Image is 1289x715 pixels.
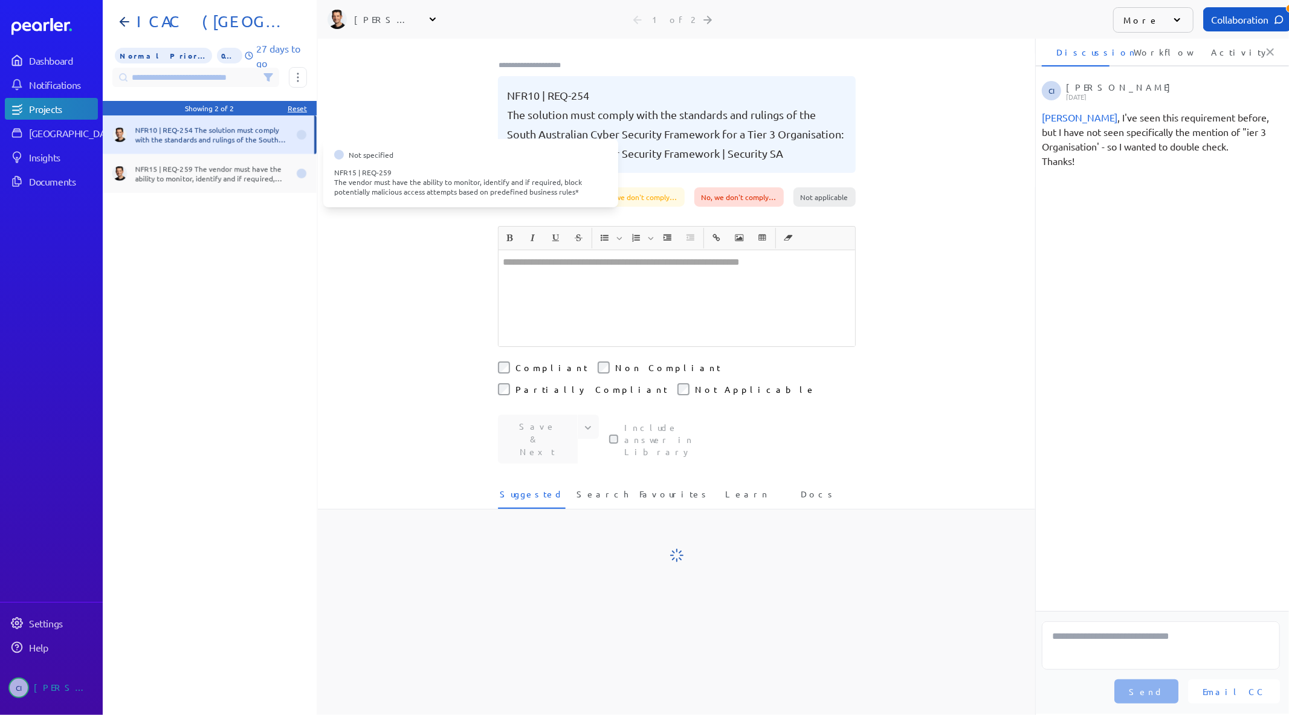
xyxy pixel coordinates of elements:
button: Underline [546,228,566,248]
span: Italic [522,228,544,248]
label: Partially Compliant [516,383,668,395]
button: Increase Indent [657,228,678,248]
button: Bold [500,228,520,248]
img: James Layton [112,128,127,142]
div: [PERSON_NAME] [1066,81,1276,100]
div: Showing 2 of 2 [186,103,234,113]
span: Send [1129,685,1164,697]
span: Priority [115,48,212,63]
div: Insights [29,151,97,163]
span: Insert Image [729,228,751,248]
span: Carolina Irigoyen [8,678,29,698]
label: Not Applicable [696,383,816,395]
button: Insert Image [729,228,750,248]
button: Insert Ordered List [626,228,647,248]
span: Strike through [568,228,590,248]
a: [GEOGRAPHIC_DATA] [5,122,98,144]
a: Help [5,636,98,658]
h1: ICAC (SA) - CMS - Invitation to Supply [132,12,297,31]
div: Help [29,641,97,653]
span: Clear Formatting [778,228,800,248]
div: [GEOGRAPHIC_DATA] [29,127,119,139]
span: Increase Indent [657,228,679,248]
span: Underline [545,228,567,248]
label: This checkbox controls whether your answer will be included in the Answer Library for future use [624,421,727,458]
span: Favourites [640,488,711,508]
button: Italic [523,228,543,248]
label: Compliant [516,361,588,374]
span: Learn [725,488,769,508]
div: Currently, we don't comply… [573,187,685,207]
div: Not applicable [793,187,856,207]
div: No, we don't comply… [694,187,784,207]
button: Insert table [752,228,773,248]
span: Insert Ordered List [625,228,656,248]
span: James Layton [1042,111,1117,123]
span: Search [577,488,628,508]
span: Carolina Irigoyen [1042,81,1061,100]
a: Dashboard [5,50,98,71]
button: Insert link [706,228,727,248]
span: Decrease Indent [680,228,702,248]
a: Insights [5,146,98,168]
div: Documents [29,175,97,187]
span: Docs [801,488,836,508]
div: Settings [29,617,97,629]
div: NFR10 | REQ-254 The solution must comply with the standards and rulings of the South Australian C... [135,125,289,144]
p: More [1123,14,1159,26]
a: Dashboard [11,18,98,35]
a: Notifications [5,74,98,95]
input: This checkbox controls whether your answer will be included in the Answer Library for future use [609,435,619,444]
pre: NFR10 | REQ-254 The solution must comply with the standards and rulings of the South Australian C... [508,86,846,163]
div: Notifications [29,79,97,91]
p: [DATE] [1066,93,1276,100]
a: CI[PERSON_NAME] [5,673,98,703]
span: Insert table [752,228,774,248]
img: James Layton [112,166,127,181]
button: Insert Unordered List [595,228,615,248]
div: Projects [29,103,97,115]
label: Non Compliant [616,361,721,374]
li: Workflow [1119,37,1187,66]
div: 1 of 2 [652,14,694,25]
span: Not specified [349,150,393,160]
span: Insert link [706,228,728,248]
div: [PERSON_NAME] [354,13,415,25]
li: Discussion [1042,37,1110,66]
a: Documents [5,170,98,192]
div: NFR15 | REQ-259 The vendor must have the ability to monitor, identify and if required, block pote... [135,164,289,183]
span: Bold [499,228,521,248]
a: Settings [5,612,98,634]
span: Suggested [500,488,564,508]
li: Activity [1197,37,1264,66]
span: Insert Unordered List [594,228,624,248]
input: Type here to add tags [498,59,573,71]
button: Email CC [1188,679,1280,704]
img: James Layton [328,10,347,29]
p: 27 days to go [256,41,307,70]
button: Send [1114,679,1178,704]
button: Strike through [569,228,589,248]
span: 0% of Questions Completed [217,48,243,63]
div: , I've seen this requirement before, but I have not seen specifically the mention of "ier 3 Organ... [1042,110,1280,168]
button: Clear Formatting [778,228,799,248]
a: Projects [5,98,98,120]
div: [PERSON_NAME] [34,678,94,698]
div: NFR15 | REQ-259 The vendor must have the ability to monitor, identify and if required, block pote... [334,167,607,196]
div: Dashboard [29,54,97,66]
div: Reset [288,103,307,113]
span: Email CC [1203,685,1265,697]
